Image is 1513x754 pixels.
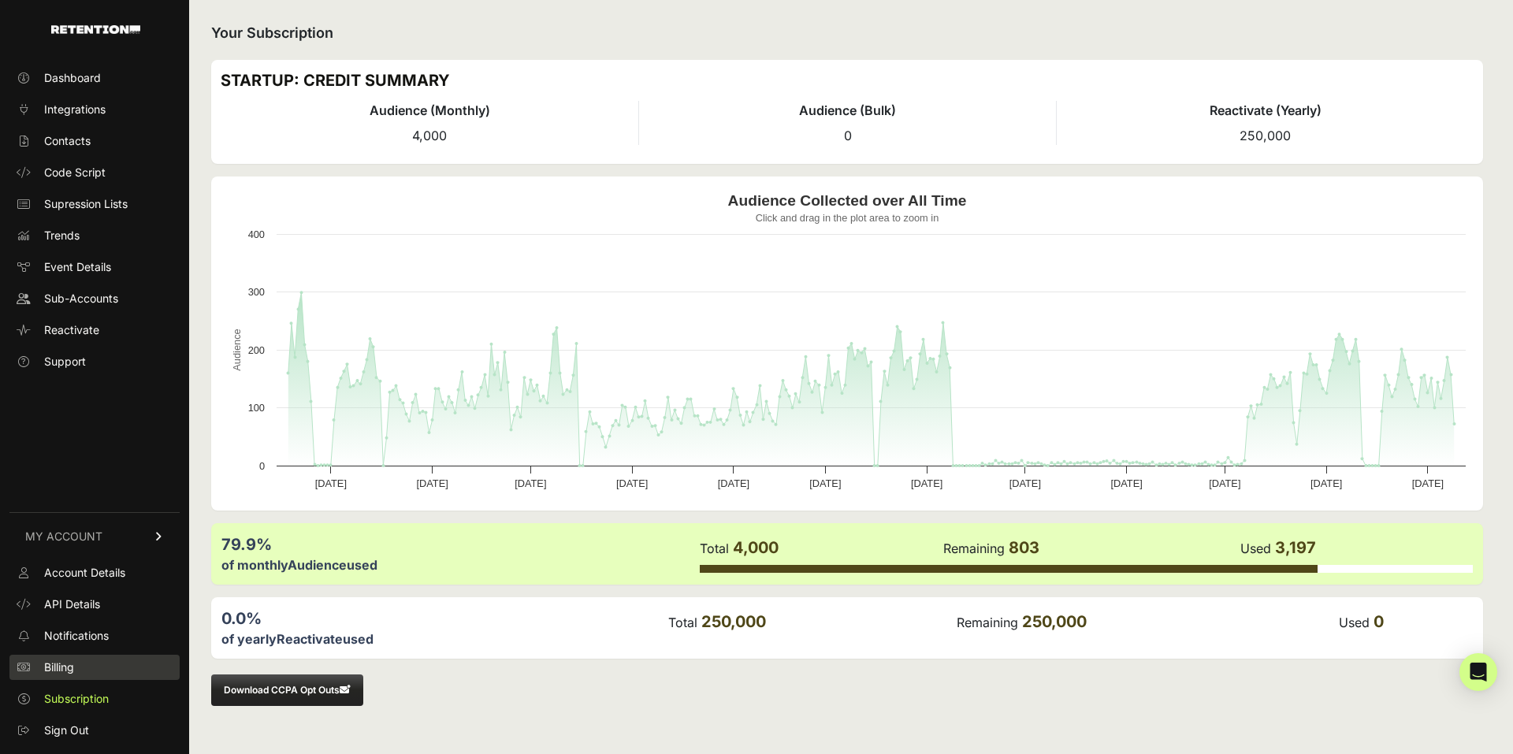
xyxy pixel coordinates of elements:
[9,560,180,585] a: Account Details
[9,286,180,311] a: Sub-Accounts
[44,691,109,707] span: Subscription
[9,623,180,648] a: Notifications
[809,477,841,489] text: [DATE]
[9,592,180,617] a: API Details
[756,212,939,224] text: Click and drag in the plot area to zoom in
[1240,540,1271,556] label: Used
[221,533,698,555] div: 79.9%
[9,512,180,560] a: MY ACCOUNT
[221,607,667,630] div: 0.0%
[44,291,118,306] span: Sub-Accounts
[728,192,967,209] text: Audience Collected over All Time
[44,165,106,180] span: Code Script
[718,477,749,489] text: [DATE]
[44,228,80,243] span: Trends
[911,477,942,489] text: [DATE]
[412,128,447,143] span: 4,000
[1009,538,1039,557] span: 803
[639,101,1056,120] h4: Audience (Bulk)
[1412,477,1444,489] text: [DATE]
[44,722,89,738] span: Sign Out
[315,477,347,489] text: [DATE]
[1339,615,1370,630] label: Used
[44,628,109,644] span: Notifications
[1057,101,1474,120] h4: Reactivate (Yearly)
[248,228,265,240] text: 400
[221,186,1474,501] svg: Audience Collected over All Time
[700,540,729,556] label: Total
[44,596,100,612] span: API Details
[1275,538,1316,557] span: 3,197
[231,329,243,370] text: Audience
[668,615,697,630] label: Total
[25,529,102,544] span: MY ACCOUNT
[701,612,766,631] span: 250,000
[1240,128,1291,143] span: 250,000
[44,259,111,275] span: Event Details
[9,160,180,185] a: Code Script
[248,402,265,414] text: 100
[1009,477,1041,489] text: [DATE]
[248,286,265,298] text: 300
[943,540,1005,556] label: Remaining
[515,477,546,489] text: [DATE]
[44,565,125,581] span: Account Details
[9,349,180,374] a: Support
[44,102,106,117] span: Integrations
[221,101,638,120] h4: Audience (Monthly)
[211,674,363,706] button: Download CCPA Opt Outs
[9,318,180,343] a: Reactivate
[44,196,128,212] span: Supression Lists
[1022,612,1087,631] span: 250,000
[9,97,180,122] a: Integrations
[288,557,347,573] label: Audience
[277,631,343,647] label: Reactivate
[957,615,1018,630] label: Remaining
[1110,477,1142,489] text: [DATE]
[9,128,180,154] a: Contacts
[259,460,265,472] text: 0
[44,133,91,149] span: Contacts
[44,322,99,338] span: Reactivate
[9,223,180,248] a: Trends
[221,69,1474,91] h3: STARTUP: CREDIT SUMMARY
[1209,477,1240,489] text: [DATE]
[9,191,180,217] a: Supression Lists
[44,659,74,675] span: Billing
[1374,612,1384,631] span: 0
[248,344,265,356] text: 200
[211,22,1483,44] h2: Your Subscription
[51,25,140,34] img: Retention.com
[9,655,180,680] a: Billing
[9,65,180,91] a: Dashboard
[1310,477,1342,489] text: [DATE]
[844,128,852,143] span: 0
[221,555,698,574] div: of monthly used
[221,630,667,648] div: of yearly used
[44,354,86,370] span: Support
[733,538,779,557] span: 4,000
[1459,653,1497,691] div: Open Intercom Messenger
[44,70,101,86] span: Dashboard
[9,718,180,743] a: Sign Out
[616,477,648,489] text: [DATE]
[416,477,448,489] text: [DATE]
[9,686,180,711] a: Subscription
[9,254,180,280] a: Event Details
